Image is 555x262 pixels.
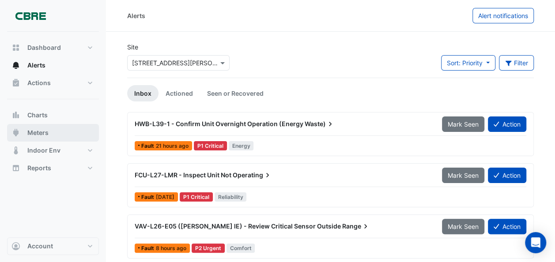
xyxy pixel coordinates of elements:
span: Mon 29-Sep-2025 07:45 AEST [156,194,174,200]
span: Waste) [305,120,335,128]
div: P1 Critical [194,141,227,150]
app-icon: Reports [11,164,20,172]
span: Alert notifications [478,12,528,19]
div: P1 Critical [180,192,213,202]
button: Action [488,116,526,132]
div: Alerts [127,11,145,20]
span: HWB-L39-1 - Confirm Unit Overnight Operation (Energy [135,120,303,127]
button: Sort: Priority [441,55,495,71]
app-icon: Indoor Env [11,146,20,155]
button: Charts [7,106,99,124]
button: Indoor Env [7,142,99,159]
app-icon: Alerts [11,61,20,70]
app-icon: Meters [11,128,20,137]
div: Open Intercom Messenger [525,232,546,253]
a: Actioned [159,85,200,101]
app-icon: Actions [11,79,20,87]
span: Operating [233,171,272,180]
button: Account [7,237,99,255]
span: Fault [141,143,156,149]
span: Mark Seen [448,120,479,128]
button: Mark Seen [442,219,484,234]
a: Seen or Recovered [200,85,271,101]
span: Fault [141,246,156,251]
button: Action [488,168,526,183]
app-icon: Charts [11,111,20,120]
span: Energy [229,141,254,150]
button: Reports [7,159,99,177]
div: P2 Urgent [192,243,225,253]
button: Mark Seen [442,116,484,132]
span: Account [27,242,53,251]
span: Mark Seen [448,223,479,230]
app-icon: Dashboard [11,43,20,52]
span: Reports [27,164,51,172]
span: Alerts [27,61,45,70]
span: FCU-L27-LMR - Inspect Unit Not [135,171,231,179]
button: Alerts [7,56,99,74]
span: Indoor Env [27,146,60,155]
span: Meters [27,128,49,137]
button: Action [488,219,526,234]
span: Dashboard [27,43,61,52]
span: Actions [27,79,51,87]
span: Charts [27,111,48,120]
button: Filter [499,55,534,71]
span: Wed 01-Oct-2025 22:30 AEST [156,142,189,149]
button: Actions [7,74,99,92]
span: Reliability [215,192,247,202]
button: Dashboard [7,39,99,56]
span: Range [342,222,370,231]
a: Inbox [127,85,159,101]
label: Site [127,42,138,52]
span: Sort: Priority [447,59,483,67]
button: Meters [7,124,99,142]
span: Thu 02-Oct-2025 11:00 AEST [156,245,186,251]
span: VAV-L26-E05 ([PERSON_NAME] IE) - Review Critical Sensor Outside [135,222,341,230]
span: Fault [141,195,156,200]
button: Alert notifications [472,8,534,23]
span: Comfort [227,243,255,253]
span: Mark Seen [448,172,479,179]
img: Company Logo [11,7,50,25]
button: Mark Seen [442,168,484,183]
